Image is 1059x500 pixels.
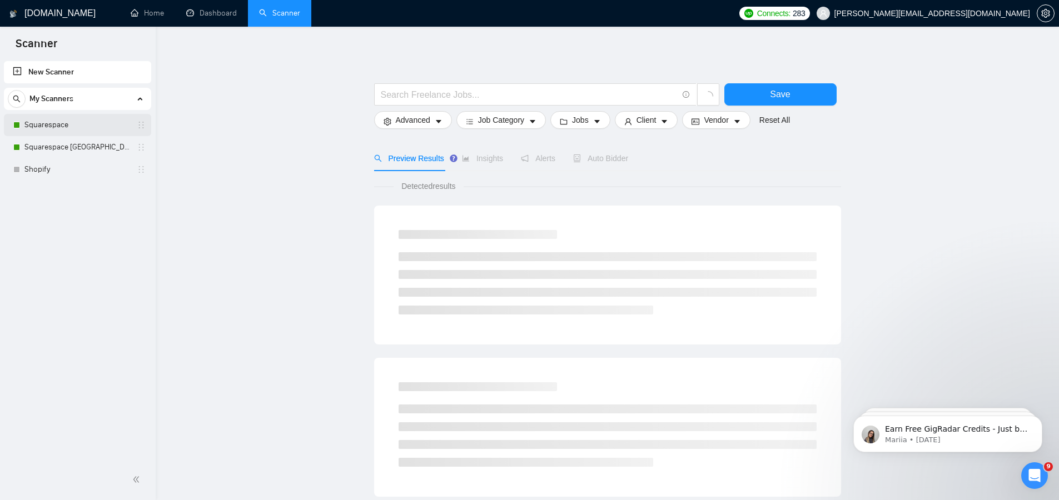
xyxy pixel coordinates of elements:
[615,111,678,129] button: userClientcaret-down
[478,114,524,126] span: Job Category
[573,154,628,163] span: Auto Bidder
[521,154,555,163] span: Alerts
[692,117,699,126] span: idcard
[1037,4,1055,22] button: setting
[384,117,391,126] span: setting
[137,143,146,152] span: holder
[704,114,728,126] span: Vendor
[521,154,529,162] span: notification
[837,392,1059,470] iframe: Intercom notifications message
[24,114,130,136] a: Squarespace
[435,117,443,126] span: caret-down
[703,91,713,101] span: loading
[1037,9,1054,18] span: setting
[1037,9,1055,18] a: setting
[637,114,657,126] span: Client
[381,88,678,102] input: Search Freelance Jobs...
[137,165,146,174] span: holder
[186,8,237,18] a: dashboardDashboard
[4,61,151,83] li: New Scanner
[131,8,164,18] a: homeHome
[456,111,546,129] button: barsJob Categorycaret-down
[682,111,750,129] button: idcardVendorcaret-down
[259,8,300,18] a: searchScanner
[560,117,568,126] span: folder
[8,95,25,103] span: search
[374,111,452,129] button: settingAdvancedcaret-down
[724,83,837,106] button: Save
[593,117,601,126] span: caret-down
[7,36,66,59] span: Scanner
[744,9,753,18] img: upwork-logo.png
[757,7,790,19] span: Connects:
[550,111,610,129] button: folderJobscaret-down
[396,114,430,126] span: Advanced
[29,88,73,110] span: My Scanners
[733,117,741,126] span: caret-down
[819,9,827,17] span: user
[462,154,503,163] span: Insights
[4,88,151,181] li: My Scanners
[1044,462,1053,471] span: 9
[374,154,444,163] span: Preview Results
[660,117,668,126] span: caret-down
[132,474,143,485] span: double-left
[759,114,790,126] a: Reset All
[466,117,474,126] span: bars
[770,87,790,101] span: Save
[374,154,382,162] span: search
[8,90,26,108] button: search
[9,5,17,23] img: logo
[573,154,581,162] span: robot
[624,117,632,126] span: user
[13,61,142,83] a: New Scanner
[572,114,589,126] span: Jobs
[137,121,146,129] span: holder
[793,7,805,19] span: 283
[394,180,463,192] span: Detected results
[529,117,536,126] span: caret-down
[24,136,130,158] a: Squarespace [GEOGRAPHIC_DATA]
[1021,462,1048,489] iframe: Intercom live chat
[462,154,470,162] span: area-chart
[24,158,130,181] a: Shopify
[683,91,690,98] span: info-circle
[449,153,459,163] div: Tooltip anchor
